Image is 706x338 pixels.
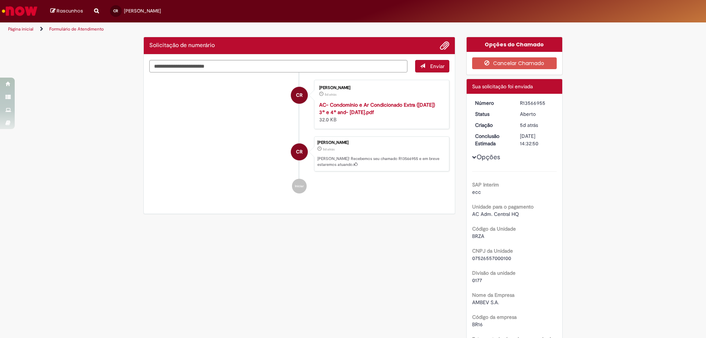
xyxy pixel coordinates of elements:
[319,102,435,115] a: AC- Condomínio e Ar Condicionado Extra ([DATE]) 3º e 4º and- [DATE].pdf
[520,122,538,128] time: 25/09/2025 14:32:44
[323,147,335,152] span: 5d atrás
[124,8,161,14] span: [PERSON_NAME]
[472,83,533,90] span: Sua solicitação foi enviada
[472,277,482,284] span: 0177
[520,121,554,129] div: 25/09/2025 14:32:44
[415,60,449,72] button: Enviar
[470,110,515,118] dt: Status
[57,7,83,14] span: Rascunhos
[323,147,335,152] time: 25/09/2025 14:32:44
[296,86,303,104] span: CR
[50,8,83,15] a: Rascunhos
[440,41,449,50] button: Adicionar anexos
[472,314,517,320] b: Código da empresa
[520,99,554,107] div: R13566955
[430,63,445,70] span: Enviar
[291,143,308,160] div: Carla Almeida Rocha
[472,299,499,306] span: AMBEV S.A.
[296,143,303,161] span: CR
[325,92,336,97] time: 25/09/2025 14:32:30
[319,86,442,90] div: [PERSON_NAME]
[291,87,308,104] div: Carla Almeida Rocha
[472,211,519,217] span: AC Adm. Central HQ
[317,156,445,167] p: [PERSON_NAME]! Recebemos seu chamado R13566955 e em breve estaremos atuando.
[317,140,445,145] div: [PERSON_NAME]
[113,8,118,13] span: CR
[472,181,499,188] b: SAP Interim
[472,233,484,239] span: BRZA
[1,4,39,18] img: ServiceNow
[325,92,336,97] span: 5d atrás
[49,26,104,32] a: Formulário de Atendimento
[149,42,215,49] h2: Solicitação de numerário Histórico de tíquete
[470,132,515,147] dt: Conclusão Estimada
[6,22,465,36] ul: Trilhas de página
[472,57,557,69] button: Cancelar Chamado
[149,60,407,72] textarea: Digite sua mensagem aqui...
[472,203,534,210] b: Unidade para o pagamento
[520,122,538,128] span: 5d atrás
[467,37,563,52] div: Opções do Chamado
[8,26,33,32] a: Página inicial
[149,72,449,201] ul: Histórico de tíquete
[520,110,554,118] div: Aberto
[472,255,511,261] span: 07526557000100
[319,101,442,123] div: 32.0 KB
[472,321,483,328] span: BR16
[472,292,514,298] b: Nome da Empresa
[470,121,515,129] dt: Criação
[472,189,481,195] span: ecc
[472,270,516,276] b: Divisão da unidade
[472,248,513,254] b: CNPJ da Unidade
[149,136,449,172] li: Carla Almeida Rocha
[472,225,516,232] b: Código da Unidade
[470,99,515,107] dt: Número
[520,132,554,147] div: [DATE] 14:32:50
